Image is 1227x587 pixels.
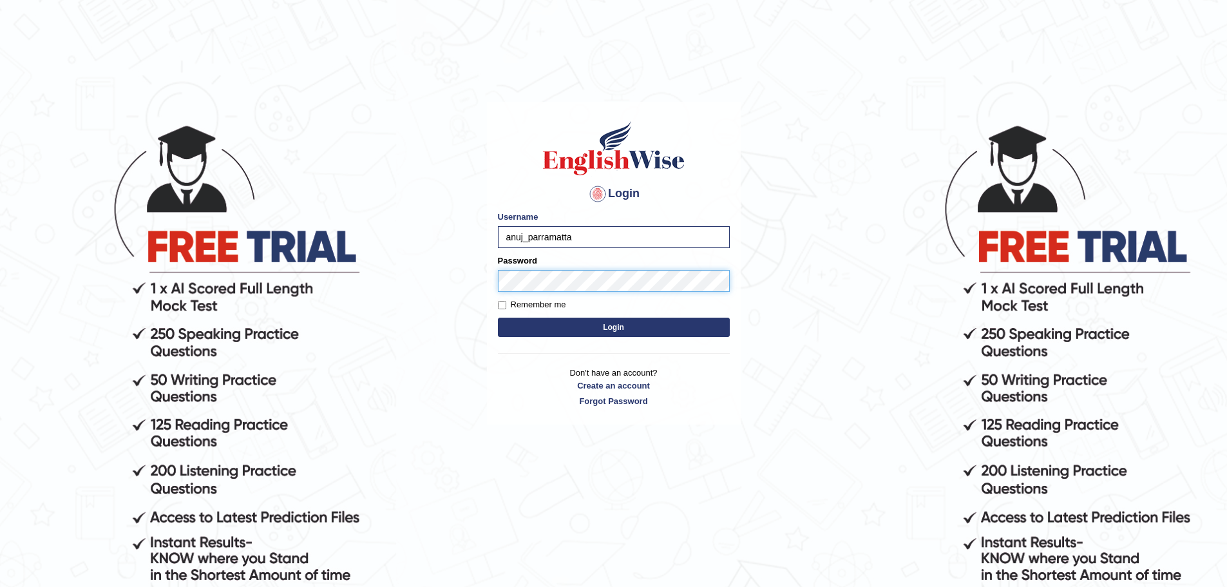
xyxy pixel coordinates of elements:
a: Create an account [498,380,730,392]
label: Username [498,211,538,223]
label: Remember me [498,298,566,311]
h4: Login [498,184,730,204]
img: Logo of English Wise sign in for intelligent practice with AI [540,119,687,177]
button: Login [498,318,730,337]
label: Password [498,255,537,267]
a: Forgot Password [498,395,730,407]
p: Don't have an account? [498,367,730,407]
input: Remember me [498,301,506,309]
